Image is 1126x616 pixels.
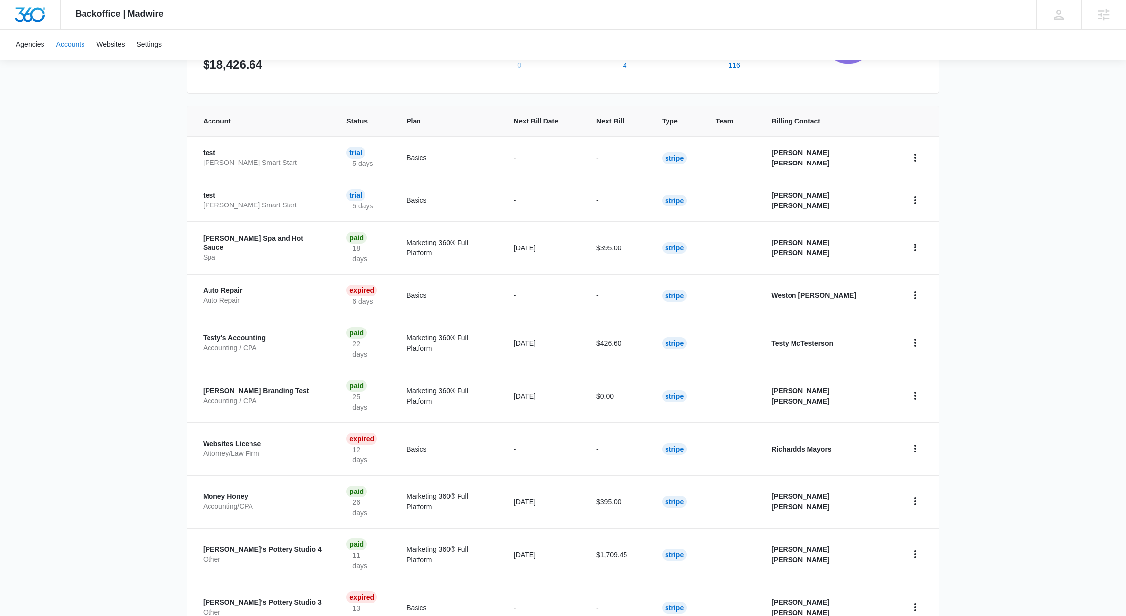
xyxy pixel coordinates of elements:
[502,422,584,475] td: -
[502,370,584,422] td: [DATE]
[907,493,923,509] button: home
[907,240,923,255] button: home
[203,439,323,449] p: Websites License
[662,337,687,349] div: Stripe
[346,497,382,518] p: 26 days
[502,136,584,179] td: -
[203,296,323,306] p: Auto Repair
[662,152,687,164] div: Stripe
[771,116,883,126] span: Billing Contact
[907,150,923,165] button: home
[76,9,164,19] span: Backoffice | Madwire
[502,528,584,581] td: [DATE]
[203,116,308,126] span: Account
[771,149,829,167] strong: [PERSON_NAME] [PERSON_NAME]
[203,56,262,74] p: $18,426.64
[907,441,923,456] button: home
[584,422,650,475] td: -
[406,492,490,512] p: Marketing 360® Full Platform
[203,386,323,396] p: [PERSON_NAME] Branding Test
[203,555,323,565] p: Other
[346,201,378,211] p: 5 days
[406,386,490,407] p: Marketing 360® Full Platform
[728,51,819,69] label: Expired
[203,598,323,608] p: [PERSON_NAME]'s Pottery Studio 3
[203,191,323,210] a: test[PERSON_NAME] Smart Start
[662,242,687,254] div: Stripe
[771,339,833,347] strong: Testy McTesterson
[346,116,368,126] span: Status
[203,158,323,168] p: [PERSON_NAME] Smart Start
[203,286,323,305] a: Auto RepairAuto Repair
[203,343,323,353] p: Accounting / CPA
[771,239,829,257] strong: [PERSON_NAME] [PERSON_NAME]
[502,221,584,274] td: [DATE]
[406,153,490,163] p: Basics
[716,116,734,126] span: Team
[346,339,382,360] p: 22 days
[406,195,490,205] p: Basics
[728,62,740,69] button: Expired
[502,475,584,528] td: [DATE]
[203,148,323,167] a: test[PERSON_NAME] Smart Start
[406,238,490,258] p: Marketing 360® Full Platform
[662,390,687,402] div: Stripe
[406,116,490,126] span: Plan
[346,392,382,412] p: 25 days
[131,30,168,60] a: Settings
[203,148,323,158] p: test
[346,327,367,339] div: Paid
[406,603,490,613] p: Basics
[584,528,650,581] td: $1,709.45
[203,545,323,555] p: [PERSON_NAME]'s Pottery Studio 4
[771,291,856,299] strong: Weston [PERSON_NAME]
[907,192,923,208] button: home
[203,386,323,406] a: [PERSON_NAME] Branding TestAccounting / CPA
[584,221,650,274] td: $395.00
[517,51,608,69] label: Delinquent
[346,159,378,169] p: 5 days
[203,286,323,296] p: Auto Repair
[203,253,323,263] p: Spa
[346,285,377,296] div: Expired
[346,244,382,264] p: 18 days
[584,370,650,422] td: $0.00
[203,333,323,343] p: Testy's Accounting
[203,492,323,502] p: Money Honey
[584,179,650,221] td: -
[623,62,627,69] button: Trial
[584,136,650,179] td: -
[346,445,382,465] p: 12 days
[10,30,50,60] a: Agencies
[771,445,831,453] strong: Richardds Mayors
[907,335,923,351] button: home
[771,387,829,405] strong: [PERSON_NAME] [PERSON_NAME]
[662,496,687,508] div: Stripe
[771,493,829,511] strong: [PERSON_NAME] [PERSON_NAME]
[514,116,558,126] span: Next Bill Date
[907,388,923,404] button: home
[502,179,584,221] td: -
[662,290,687,302] div: Stripe
[346,296,378,307] p: 6 days
[346,550,382,571] p: 11 days
[662,549,687,561] div: Stripe
[346,433,377,445] div: Expired
[203,449,323,459] p: Attorney/Law Firm
[203,545,323,564] a: [PERSON_NAME]'s Pottery Studio 4Other
[203,492,323,511] a: Money HoneyAccounting/CPA
[203,234,323,253] p: [PERSON_NAME] Spa and Hot Sauce
[90,30,130,60] a: Websites
[623,51,714,69] label: Trial
[662,443,687,455] div: Stripe
[346,147,365,159] div: Trial
[406,544,490,565] p: Marketing 360® Full Platform
[584,475,650,528] td: $395.00
[203,234,323,263] a: [PERSON_NAME] Spa and Hot SauceSpa
[596,116,624,126] span: Next Bill
[203,191,323,201] p: test
[662,602,687,614] div: Stripe
[584,317,650,370] td: $426.60
[346,380,367,392] div: Paid
[406,444,490,454] p: Basics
